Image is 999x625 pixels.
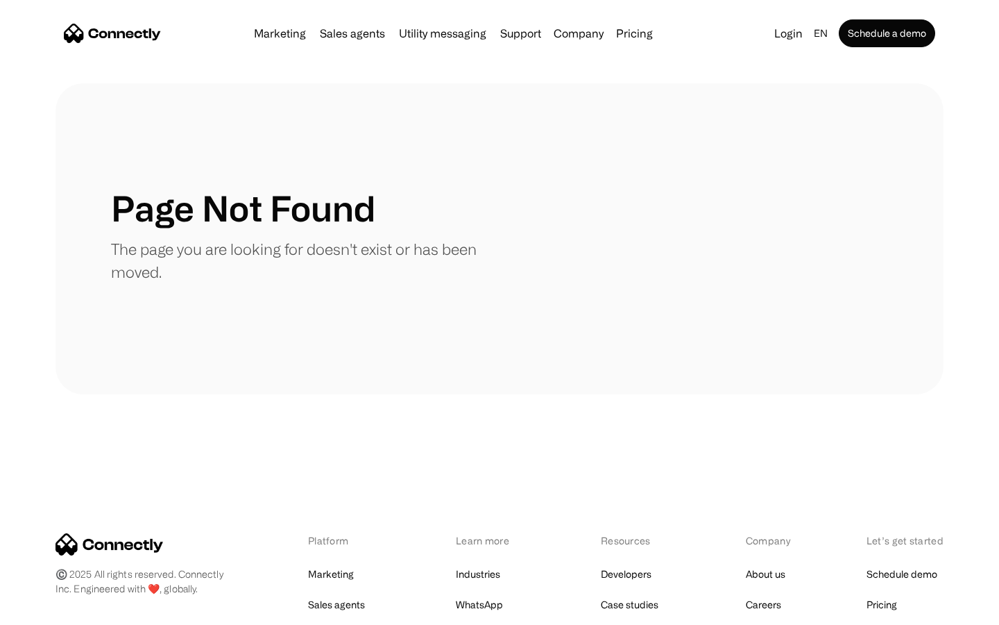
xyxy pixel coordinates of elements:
[601,565,651,584] a: Developers
[746,533,794,548] div: Company
[308,533,384,548] div: Platform
[111,187,375,229] h1: Page Not Found
[549,24,608,43] div: Company
[610,28,658,39] a: Pricing
[746,595,781,615] a: Careers
[769,24,808,43] a: Login
[314,28,391,39] a: Sales agents
[866,533,943,548] div: Let’s get started
[456,565,500,584] a: Industries
[808,24,836,43] div: en
[64,23,161,44] a: home
[248,28,311,39] a: Marketing
[111,237,499,283] p: The page you are looking for doesn't exist or has been moved.
[456,595,503,615] a: WhatsApp
[308,595,365,615] a: Sales agents
[308,565,354,584] a: Marketing
[14,599,83,620] aside: Language selected: English
[866,595,897,615] a: Pricing
[601,533,674,548] div: Resources
[601,595,658,615] a: Case studies
[839,19,935,47] a: Schedule a demo
[495,28,547,39] a: Support
[554,24,604,43] div: Company
[814,24,828,43] div: en
[746,565,785,584] a: About us
[28,601,83,620] ul: Language list
[393,28,492,39] a: Utility messaging
[456,533,529,548] div: Learn more
[866,565,937,584] a: Schedule demo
